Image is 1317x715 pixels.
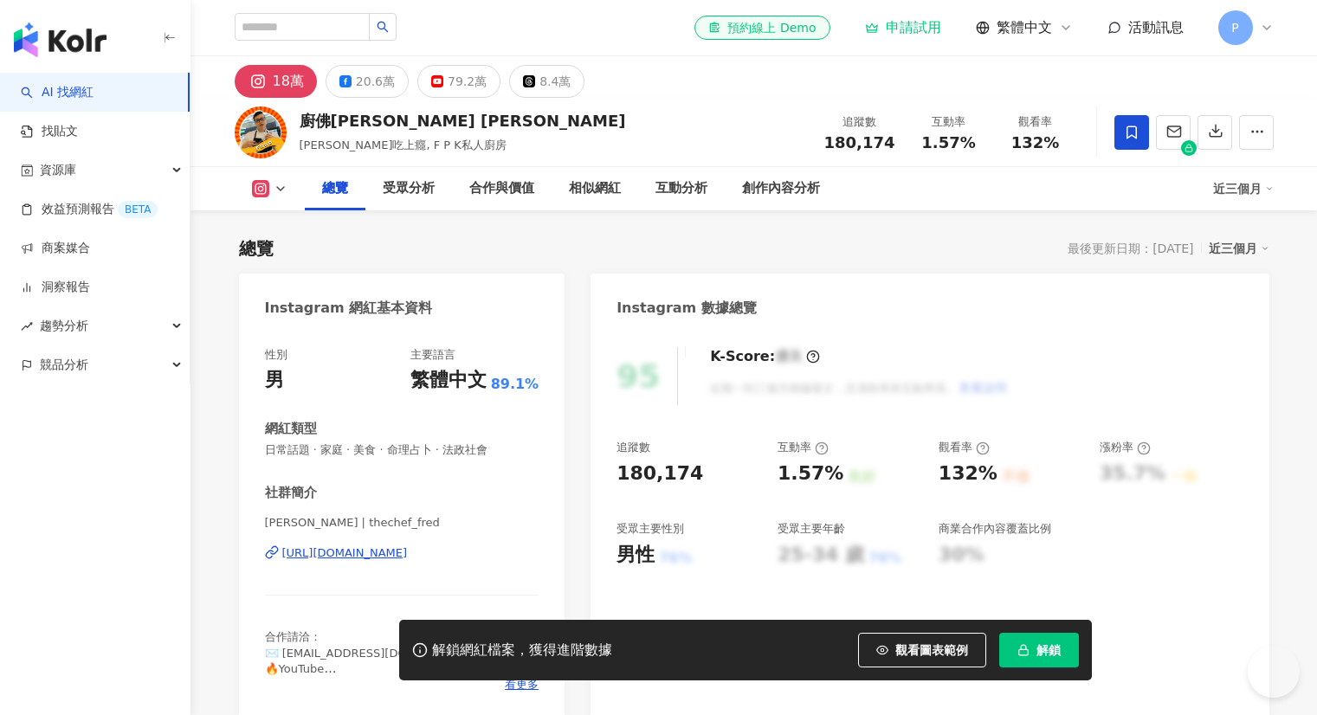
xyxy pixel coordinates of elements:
[916,113,982,131] div: 互動率
[824,133,895,151] span: 180,174
[778,521,845,537] div: 受眾主要年齡
[778,440,829,455] div: 互動率
[265,545,539,561] a: [URL][DOMAIN_NAME]
[239,236,274,261] div: 總覽
[505,677,539,692] span: 看更多
[824,113,895,131] div: 追蹤數
[491,375,539,394] span: 89.1%
[1036,643,1061,657] span: 解鎖
[40,345,88,384] span: 競品分析
[1213,175,1274,203] div: 近三個月
[569,178,621,199] div: 相似網紅
[999,633,1079,667] button: 解鎖
[509,65,584,98] button: 8.4萬
[742,178,820,199] div: 創作內容分析
[921,134,975,151] span: 1.57%
[265,347,287,363] div: 性別
[300,110,626,132] div: 廚佛[PERSON_NAME] [PERSON_NAME]
[617,521,684,537] div: 受眾主要性別
[21,279,90,296] a: 洞察報告
[694,16,830,40] a: 預約線上 Demo
[708,19,816,36] div: 預約線上 Demo
[539,69,571,93] div: 8.4萬
[265,442,539,458] span: 日常話題 · 家庭 · 美食 · 命理占卜 · 法政社會
[273,69,304,93] div: 18萬
[655,178,707,199] div: 互動分析
[617,299,757,318] div: Instagram 數據總覽
[417,65,500,98] button: 79.2萬
[939,461,997,487] div: 132%
[40,306,88,345] span: 趨勢分析
[1068,242,1193,255] div: 最後更新日期：[DATE]
[265,299,433,318] div: Instagram 網紅基本資料
[1003,113,1068,131] div: 觀看率
[21,201,158,218] a: 效益預測報告BETA
[469,178,534,199] div: 合作與價值
[617,440,650,455] div: 追蹤數
[356,69,395,93] div: 20.6萬
[432,641,612,660] div: 解鎖網紅檔案，獲得進階數據
[235,106,287,158] img: KOL Avatar
[21,320,33,332] span: rise
[265,484,317,502] div: 社群簡介
[1209,237,1269,260] div: 近三個月
[617,542,655,569] div: 男性
[383,178,435,199] div: 受眾分析
[617,461,703,487] div: 180,174
[1011,134,1060,151] span: 132%
[265,420,317,438] div: 網紅類型
[939,440,990,455] div: 觀看率
[14,23,107,57] img: logo
[1128,19,1184,35] span: 活動訊息
[40,151,76,190] span: 資源庫
[377,21,389,33] span: search
[710,347,820,366] div: K-Score :
[21,123,78,140] a: 找貼文
[21,84,94,101] a: searchAI 找網紅
[410,347,455,363] div: 主要語言
[235,65,317,98] button: 18萬
[939,521,1051,537] div: 商業合作內容覆蓋比例
[265,367,284,394] div: 男
[778,461,843,487] div: 1.57%
[282,545,408,561] div: [URL][DOMAIN_NAME]
[322,178,348,199] div: 總覽
[997,18,1052,37] span: 繁體中文
[21,240,90,257] a: 商案媒合
[265,515,539,531] span: [PERSON_NAME] | thechef_fred
[865,19,941,36] a: 申請試用
[1231,18,1238,37] span: P
[300,138,507,151] span: [PERSON_NAME]吃上癮, F P K私人廚房
[858,633,986,667] button: 觀看圖表範例
[895,643,968,657] span: 觀看圖表範例
[410,367,487,394] div: 繁體中文
[326,65,409,98] button: 20.6萬
[1100,440,1151,455] div: 漲粉率
[448,69,487,93] div: 79.2萬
